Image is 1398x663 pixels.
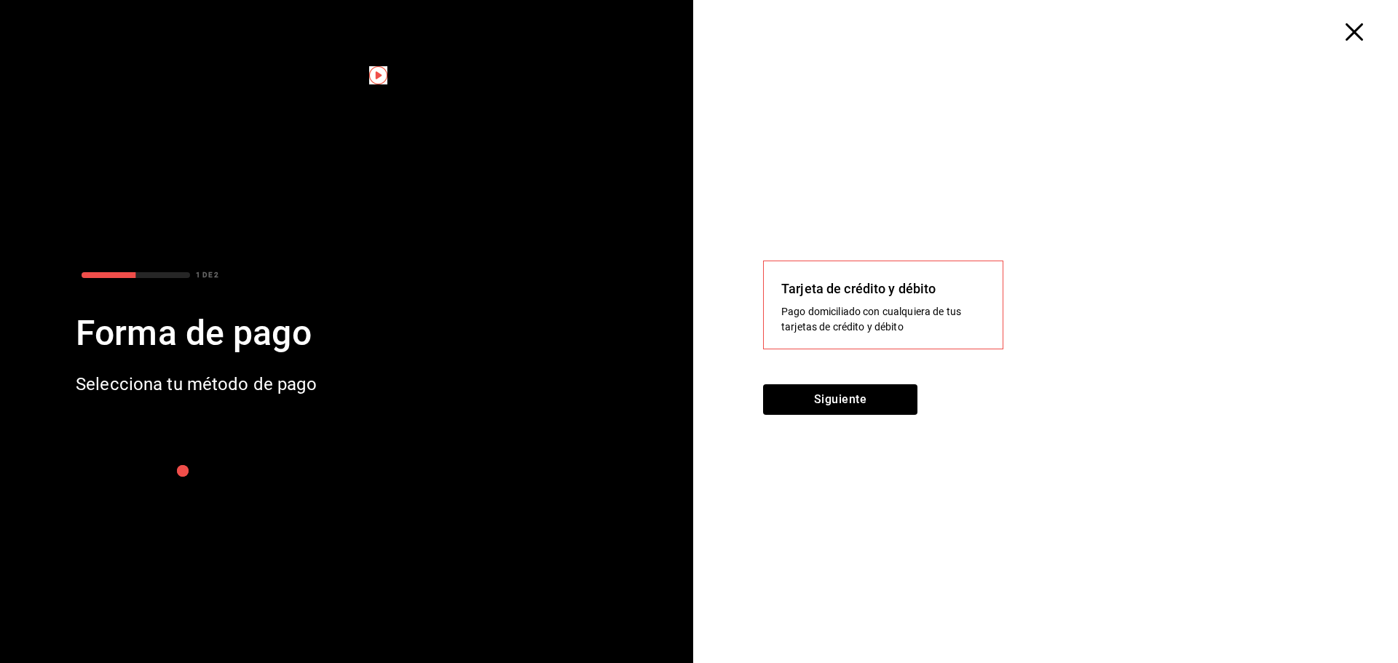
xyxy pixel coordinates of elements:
img: Tooltip marker [369,66,387,84]
div: Forma de pago [76,307,317,360]
div: Selecciona tu método de pago [76,371,317,397]
button: Siguiente [763,384,917,415]
div: Pago domiciliado con cualquiera de tus tarjetas de crédito y débito [781,304,985,335]
div: Tarjeta de crédito y débito [781,279,985,298]
div: 1 DE 2 [196,269,218,280]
